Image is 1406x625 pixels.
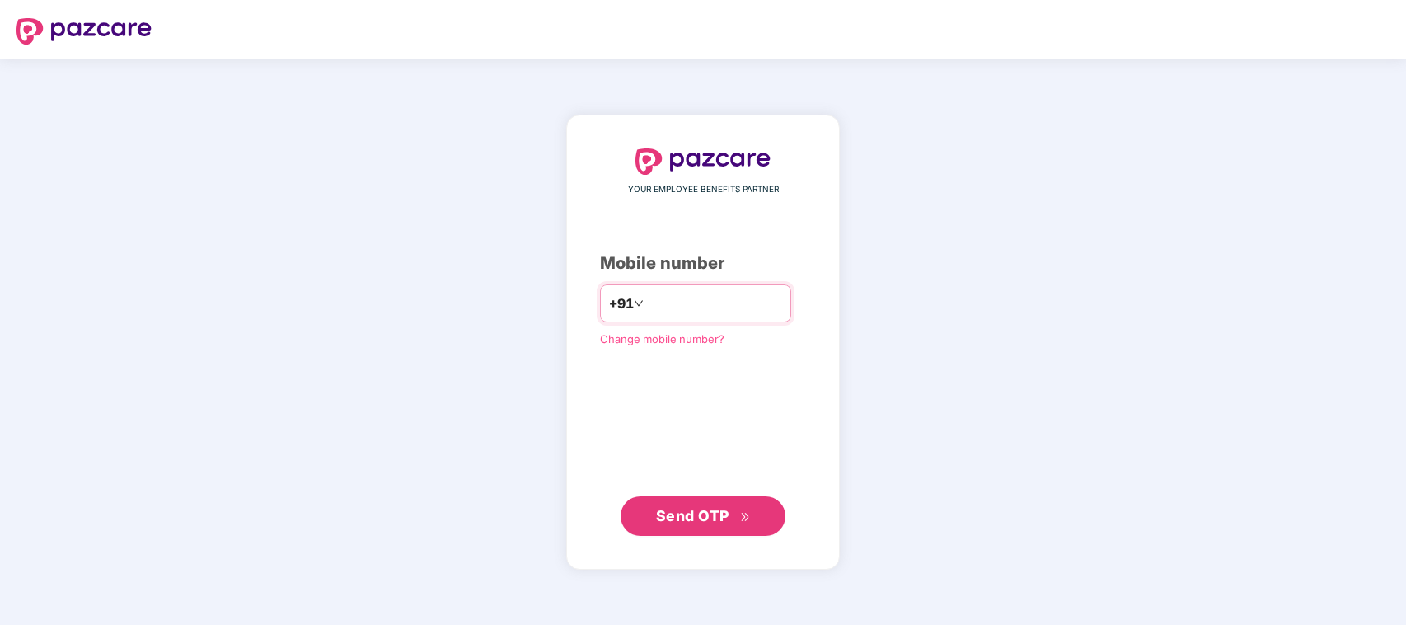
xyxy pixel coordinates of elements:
[600,251,806,276] div: Mobile number
[621,496,785,536] button: Send OTPdouble-right
[600,332,724,345] a: Change mobile number?
[635,148,771,175] img: logo
[656,507,729,524] span: Send OTP
[16,18,152,45] img: logo
[628,183,779,196] span: YOUR EMPLOYEE BENEFITS PARTNER
[740,512,751,523] span: double-right
[634,298,644,308] span: down
[609,294,634,314] span: +91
